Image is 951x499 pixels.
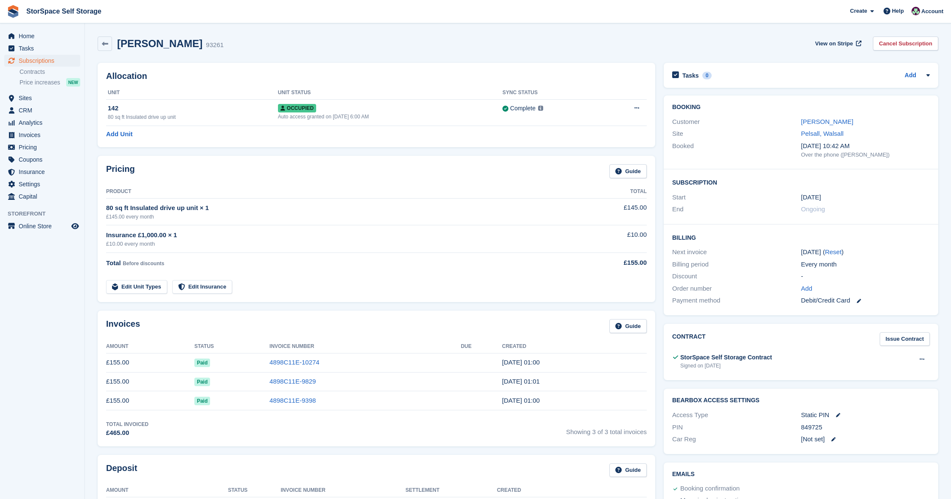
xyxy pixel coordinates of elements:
[19,104,70,116] span: CRM
[194,378,210,386] span: Paid
[682,72,699,79] h2: Tasks
[912,7,920,15] img: Ross Hadlington
[206,40,224,50] div: 93261
[106,71,647,81] h2: Allocation
[4,92,80,104] a: menu
[4,129,80,141] a: menu
[502,378,540,385] time: 2025-08-05 00:01:26 UTC
[19,55,70,67] span: Subscriptions
[672,397,930,404] h2: BearBox Access Settings
[19,117,70,129] span: Analytics
[510,104,536,113] div: Complete
[672,260,801,269] div: Billing period
[563,198,647,225] td: £145.00
[172,280,233,294] a: Edit Insurance
[19,141,70,153] span: Pricing
[20,78,80,87] a: Price increases NEW
[8,210,84,218] span: Storefront
[873,36,938,50] a: Cancel Subscription
[108,104,278,113] div: 142
[801,260,930,269] div: Every month
[538,106,543,111] img: icon-info-grey-7440780725fd019a000dd9b08b2336e03edf1995a4989e88bcd33f0948082b44.svg
[278,86,502,100] th: Unit Status
[609,319,647,333] a: Guide
[278,113,502,121] div: Auto access granted on [DATE] 6:00 AM
[194,397,210,405] span: Paid
[672,117,801,127] div: Customer
[106,421,149,428] div: Total Invoiced
[672,205,801,214] div: End
[4,178,80,190] a: menu
[106,280,167,294] a: Edit Unit Types
[672,296,801,306] div: Payment method
[123,261,164,266] span: Before discounts
[19,129,70,141] span: Invoices
[4,55,80,67] a: menu
[672,423,801,432] div: PIN
[672,141,801,159] div: Booked
[194,340,269,353] th: Status
[680,362,772,370] div: Signed on [DATE]
[106,319,140,333] h2: Invoices
[106,86,278,100] th: Unit
[815,39,853,48] span: View on Stripe
[19,42,70,54] span: Tasks
[563,258,647,268] div: £155.00
[106,484,228,497] th: Amount
[269,397,316,404] a: 4898C11E-9398
[106,463,137,477] h2: Deposit
[609,463,647,477] a: Guide
[281,484,406,497] th: Invoice Number
[20,78,60,87] span: Price increases
[278,104,316,112] span: Occupied
[4,191,80,202] a: menu
[801,247,930,257] div: [DATE] ( )
[106,164,135,178] h2: Pricing
[106,259,121,266] span: Total
[801,193,821,202] time: 2025-07-05 00:00:00 UTC
[19,191,70,202] span: Capital
[502,397,540,404] time: 2025-07-05 00:00:02 UTC
[801,296,930,306] div: Debit/Credit Card
[680,484,740,494] div: Booking confirmation
[801,272,930,281] div: -
[66,78,80,87] div: NEW
[502,340,647,353] th: Created
[106,372,194,391] td: £155.00
[7,5,20,18] img: stora-icon-8386f47178a22dfd0bd8f6a31ec36ba5ce8667c1dd55bd0f319d3a0aa187defe.svg
[19,30,70,42] span: Home
[672,332,706,346] h2: Contract
[269,340,461,353] th: Invoice Number
[4,104,80,116] a: menu
[4,220,80,232] a: menu
[672,247,801,257] div: Next invoice
[20,68,80,76] a: Contracts
[672,178,930,186] h2: Subscription
[801,151,930,159] div: Over the phone ([PERSON_NAME])
[702,72,712,79] div: 0
[672,193,801,202] div: Start
[801,141,930,151] div: [DATE] 10:42 AM
[106,129,132,139] a: Add Unit
[672,410,801,420] div: Access Type
[70,221,80,231] a: Preview store
[117,38,202,49] h2: [PERSON_NAME]
[4,117,80,129] a: menu
[106,353,194,372] td: £155.00
[497,484,598,497] th: Created
[108,113,278,121] div: 80 sq ft Insulated drive up unit
[106,203,563,213] div: 80 sq ft Insulated drive up unit × 1
[801,118,853,125] a: [PERSON_NAME]
[269,378,316,385] a: 4898C11E-9829
[905,71,916,81] a: Add
[563,185,647,199] th: Total
[19,220,70,232] span: Online Store
[4,141,80,153] a: menu
[801,130,844,137] a: Pelsall, Walsall
[106,391,194,410] td: £155.00
[801,435,930,444] div: [Not set]
[801,423,930,432] div: 849725
[680,353,772,362] div: StorSpace Self Storage Contract
[23,4,105,18] a: StorSpace Self Storage
[502,86,603,100] th: Sync Status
